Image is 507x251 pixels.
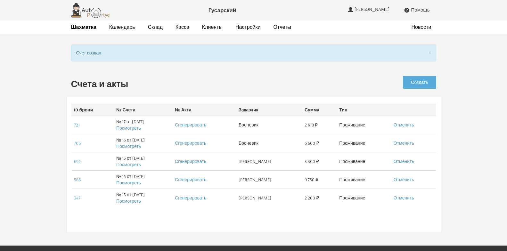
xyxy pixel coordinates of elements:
[305,195,319,201] span: 2 200 ₽
[302,104,337,116] th: Сумма
[74,158,81,164] a: 692
[114,152,172,170] td: № 15 от [DATE]
[175,195,206,201] a: Сгенерировать
[175,140,206,146] a: Сгенерировать
[337,189,391,207] td: Проживание
[74,140,81,146] a: 706
[71,24,96,30] a: Шахматка
[305,122,318,128] span: 2 618 ₽
[71,45,436,61] div: Счет создан
[305,176,318,183] span: 9 750 ₽
[305,140,319,146] span: 6 600 ₽
[175,158,206,164] a: Сгенерировать
[411,7,430,13] span: Помощь
[394,122,414,128] a: Отменить
[403,76,436,89] a: Создать
[74,177,81,182] a: 586
[337,134,391,152] td: Проживание
[109,24,135,30] a: Календарь
[116,143,141,149] a: Посмотреть
[412,24,431,30] a: Новости
[236,134,302,152] td: Броневик
[116,125,141,131] a: Посмотреть
[235,24,260,30] a: Настройки
[337,152,391,170] td: Проживание
[236,170,302,189] td: [PERSON_NAME]
[114,134,172,152] td: № 16 от [DATE]
[355,6,391,12] span: [PERSON_NAME]
[394,177,414,182] a: Отменить
[176,24,189,30] a: Касса
[116,162,141,167] a: Посмотреть
[74,122,80,128] a: 721
[337,104,391,116] th: Тип
[114,170,172,189] td: № 14 от [DATE]
[116,198,141,204] a: Посмотреть
[114,104,172,116] th: № Счета
[71,104,114,116] th: ID брони
[236,104,302,116] th: Заказчик
[175,122,206,128] a: Сгенерировать
[116,180,141,186] a: Посмотреть
[429,49,431,56] button: Close
[202,24,223,30] a: Клиенты
[394,140,414,146] a: Отменить
[305,158,319,165] span: 3 300 ₽
[337,116,391,134] td: Проживание
[236,116,302,134] td: Броневик
[148,24,162,30] a: Склад
[172,104,236,116] th: № Акта
[114,116,172,134] td: № 17 от [DATE]
[404,7,410,13] i: 
[394,158,414,164] a: Отменить
[236,189,302,207] td: [PERSON_NAME]
[337,170,391,189] td: Проживание
[71,79,343,89] h2: Счета и акты
[175,177,206,182] a: Сгенерировать
[74,195,80,201] a: 347
[236,152,302,170] td: [PERSON_NAME]
[114,189,172,207] td: № 13 от [DATE]
[394,195,414,201] a: Отменить
[273,24,291,30] a: Отчеты
[429,48,431,56] span: ×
